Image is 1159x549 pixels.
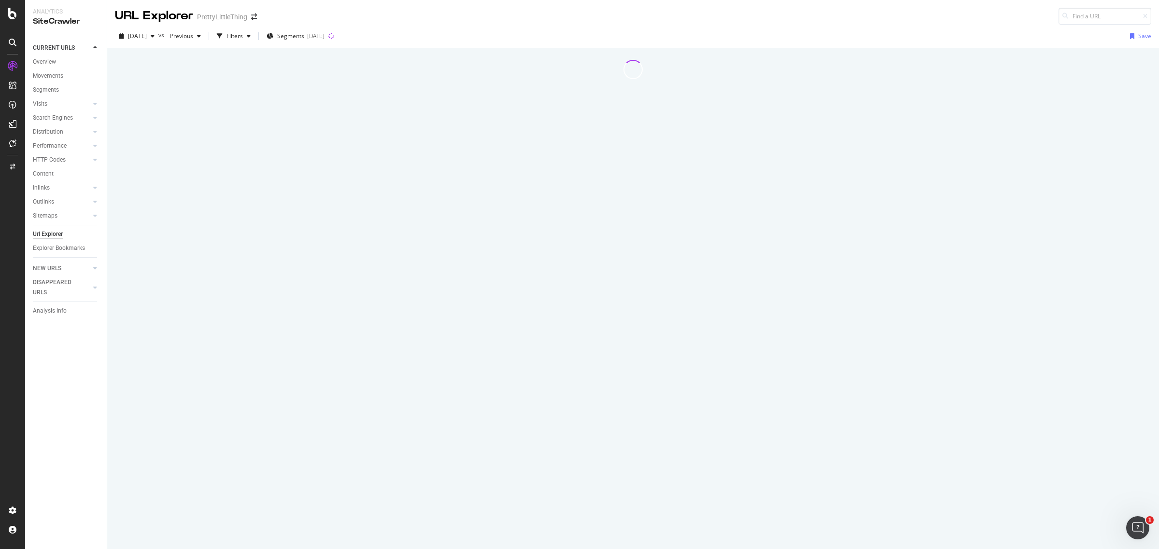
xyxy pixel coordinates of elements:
div: Distribution [33,127,63,137]
div: Inlinks [33,183,50,193]
input: Find a URL [1059,8,1151,25]
div: SiteCrawler [33,16,99,27]
a: Movements [33,71,100,81]
div: URL Explorer [115,8,193,24]
button: Segments[DATE] [263,28,328,44]
div: PrettyLittleThing [197,12,247,22]
a: Url Explorer [33,229,100,239]
div: DISAPPEARED URLS [33,277,82,298]
button: Save [1126,28,1151,44]
a: Content [33,169,100,179]
div: Content [33,169,54,179]
a: NEW URLS [33,263,90,274]
a: Overview [33,57,100,67]
div: [DATE] [307,32,325,40]
div: Explorer Bookmarks [33,243,85,253]
span: Previous [166,32,193,40]
a: Outlinks [33,197,90,207]
div: NEW URLS [33,263,61,274]
a: Search Engines [33,113,90,123]
div: CURRENT URLS [33,43,75,53]
div: Segments [33,85,59,95]
a: HTTP Codes [33,155,90,165]
div: Filters [226,32,243,40]
iframe: Intercom live chat [1126,516,1149,539]
a: Performance [33,141,90,151]
button: Previous [166,28,205,44]
div: Performance [33,141,67,151]
span: Segments [277,32,304,40]
a: Segments [33,85,100,95]
a: DISAPPEARED URLS [33,277,90,298]
div: Movements [33,71,63,81]
span: 1 [1146,516,1154,524]
span: 2025 Oct. 10th [128,32,147,40]
span: vs [158,31,166,39]
div: Outlinks [33,197,54,207]
a: Explorer Bookmarks [33,243,100,253]
div: Analysis Info [33,306,67,316]
a: Distribution [33,127,90,137]
a: Sitemaps [33,211,90,221]
div: Search Engines [33,113,73,123]
a: Visits [33,99,90,109]
div: HTTP Codes [33,155,66,165]
div: Analytics [33,8,99,16]
div: Overview [33,57,56,67]
div: Url Explorer [33,229,63,239]
div: Visits [33,99,47,109]
button: [DATE] [115,28,158,44]
div: Sitemaps [33,211,57,221]
div: Save [1138,32,1151,40]
a: Inlinks [33,183,90,193]
a: CURRENT URLS [33,43,90,53]
div: arrow-right-arrow-left [251,14,257,20]
button: Filters [213,28,254,44]
a: Analysis Info [33,306,100,316]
